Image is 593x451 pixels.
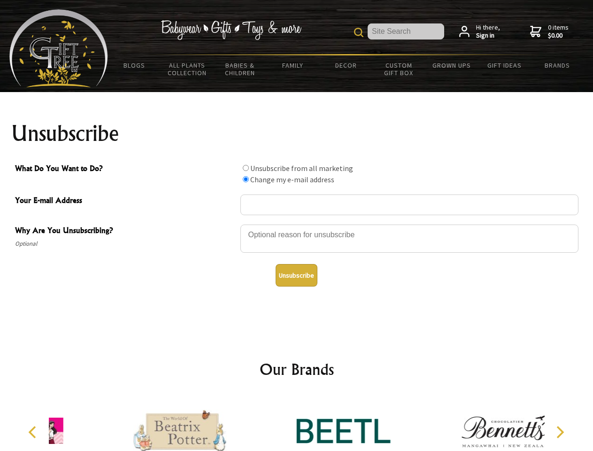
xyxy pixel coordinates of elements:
[549,422,570,443] button: Next
[15,225,236,238] span: Why Are You Unsubscribing?
[9,9,108,87] img: Babyware - Gifts - Toys and more...
[250,175,334,184] label: Change my e-mail address
[372,55,425,83] a: Custom Gift Box
[108,55,161,75] a: BLOGS
[319,55,372,75] a: Decor
[240,194,578,215] input: Your E-mail Address
[243,176,249,182] input: What Do You Want to Do?
[478,55,531,75] a: Gift Ideas
[161,20,301,40] img: Babywear - Gifts - Toys & more
[19,358,575,381] h2: Our Brands
[214,55,267,83] a: Babies & Children
[476,23,500,40] span: Hi there,
[276,264,317,287] button: Unsubscribe
[476,31,500,40] strong: Sign in
[15,238,236,249] span: Optional
[15,163,236,176] span: What Do You Want to Do?
[23,422,44,443] button: Previous
[15,194,236,208] span: Your E-mail Address
[250,163,353,173] label: Unsubscribe from all marketing
[530,23,569,40] a: 0 items$0.00
[548,23,569,40] span: 0 items
[425,55,478,75] a: Grown Ups
[354,28,363,37] img: product search
[11,122,582,145] h1: Unsubscribe
[267,55,320,75] a: Family
[531,55,584,75] a: Brands
[243,165,249,171] input: What Do You Want to Do?
[240,225,578,253] textarea: Why Are You Unsubscribing?
[368,23,444,39] input: Site Search
[548,31,569,40] strong: $0.00
[459,23,500,40] a: Hi there,Sign in
[161,55,214,83] a: All Plants Collection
